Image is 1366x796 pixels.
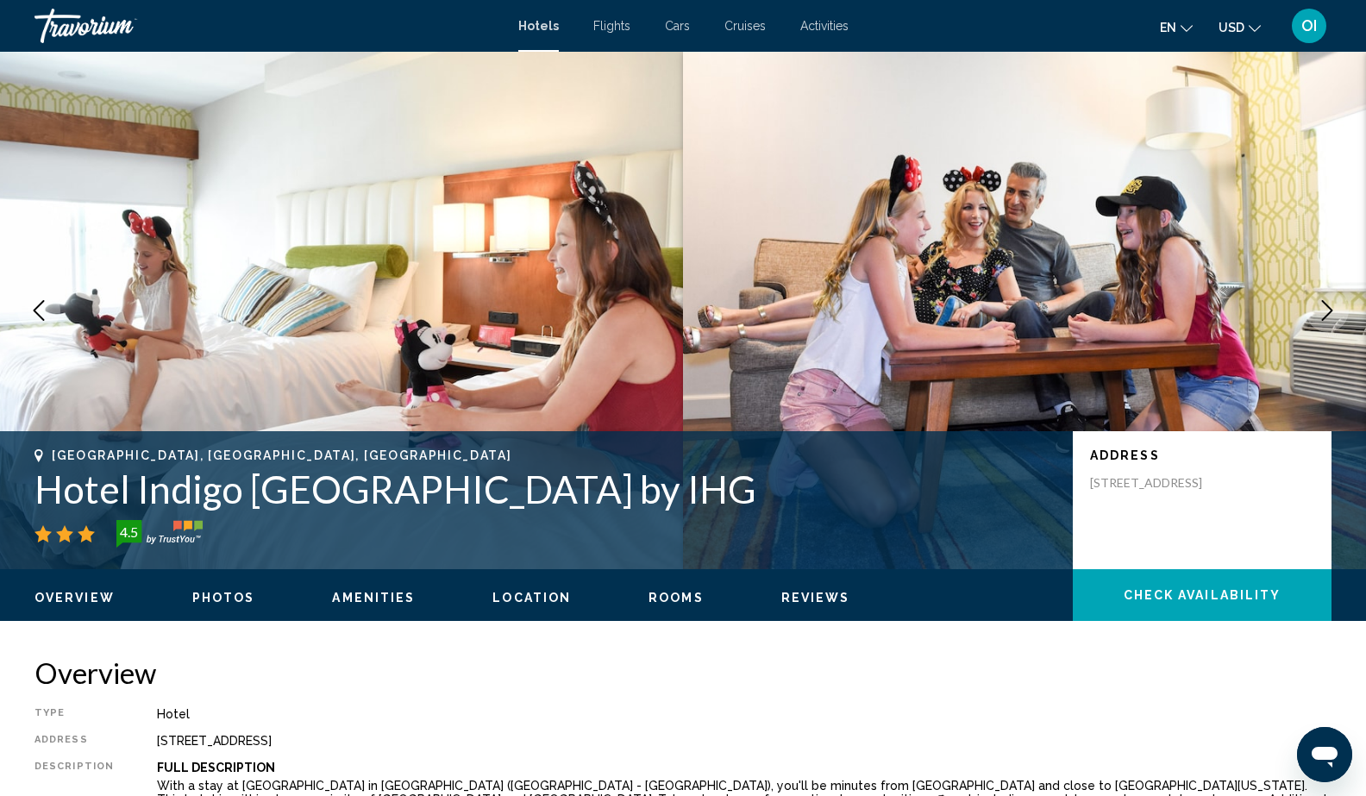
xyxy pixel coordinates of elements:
div: Hotel [157,707,1332,721]
button: Next image [1306,289,1349,332]
span: en [1160,21,1176,34]
a: Cruises [724,19,766,33]
span: Amenities [332,591,415,605]
button: Overview [34,590,115,605]
span: Rooms [649,591,704,605]
a: Activities [800,19,849,33]
p: [STREET_ADDRESS] [1090,475,1228,491]
a: Hotels [518,19,559,33]
span: Overview [34,591,115,605]
button: Location [492,590,571,605]
span: USD [1219,21,1244,34]
div: Type [34,707,114,721]
button: Change language [1160,15,1193,40]
a: Travorium [34,9,501,43]
h1: Hotel Indigo [GEOGRAPHIC_DATA] by IHG [34,467,1056,511]
button: User Menu [1287,8,1332,44]
a: Cars [665,19,690,33]
button: Rooms [649,590,704,605]
b: Full Description [157,761,275,774]
button: Change currency [1219,15,1261,40]
span: Location [492,591,571,605]
p: Address [1090,448,1314,462]
button: Amenities [332,590,415,605]
span: Reviews [781,591,850,605]
span: Photos [192,591,255,605]
button: Reviews [781,590,850,605]
iframe: Button to launch messaging window [1297,727,1352,782]
button: Check Availability [1073,569,1332,621]
div: 4.5 [111,522,146,542]
button: Previous image [17,289,60,332]
span: [GEOGRAPHIC_DATA], [GEOGRAPHIC_DATA], [GEOGRAPHIC_DATA] [52,448,511,462]
div: [STREET_ADDRESS] [157,734,1332,748]
img: trustyou-badge-hor.svg [116,520,203,548]
button: Photos [192,590,255,605]
h2: Overview [34,655,1332,690]
span: OI [1301,17,1317,34]
span: Check Availability [1124,589,1281,603]
a: Flights [593,19,630,33]
div: Address [34,734,114,748]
